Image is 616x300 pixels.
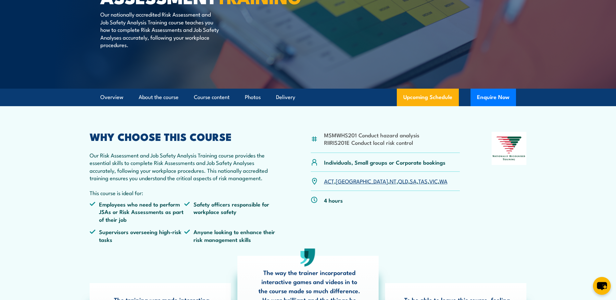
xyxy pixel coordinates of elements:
[398,177,408,185] a: QLD
[90,151,279,182] p: Our Risk Assessment and Job Safety Analysis Training course provides the essential skills to comp...
[410,177,417,185] a: SA
[276,89,295,106] a: Delivery
[90,189,279,196] p: This course is ideal for:
[194,89,230,106] a: Course content
[429,177,438,185] a: VIC
[90,200,184,223] li: Employees who need to perform JSAs or Risk Assessments as part of their job
[100,10,219,48] p: Our nationally accredited Risk Assessment and Job Safety Analysis Training course teaches you how...
[439,177,447,185] a: WA
[390,177,396,185] a: NT
[336,177,388,185] a: [GEOGRAPHIC_DATA]
[139,89,179,106] a: About the course
[324,177,447,185] p: , , , , , , ,
[324,158,446,166] p: Individuals, Small groups or Corporate bookings
[184,200,279,223] li: Safety officers responsible for workplace safety
[90,132,279,141] h2: WHY CHOOSE THIS COURSE
[324,139,419,146] li: RIIRIS201E Conduct local risk control
[100,89,123,106] a: Overview
[245,89,261,106] a: Photos
[324,177,334,185] a: ACT
[184,228,279,243] li: Anyone looking to enhance their risk management skills
[471,89,516,106] button: Enquire Now
[397,89,459,106] a: Upcoming Schedule
[90,228,184,243] li: Supervisors overseeing high-risk tasks
[492,132,527,165] img: Nationally Recognised Training logo.
[324,196,343,204] p: 4 hours
[324,131,419,139] li: MSMWHS201 Conduct hazard analysis
[593,277,611,295] button: chat-button
[418,177,428,185] a: TAS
